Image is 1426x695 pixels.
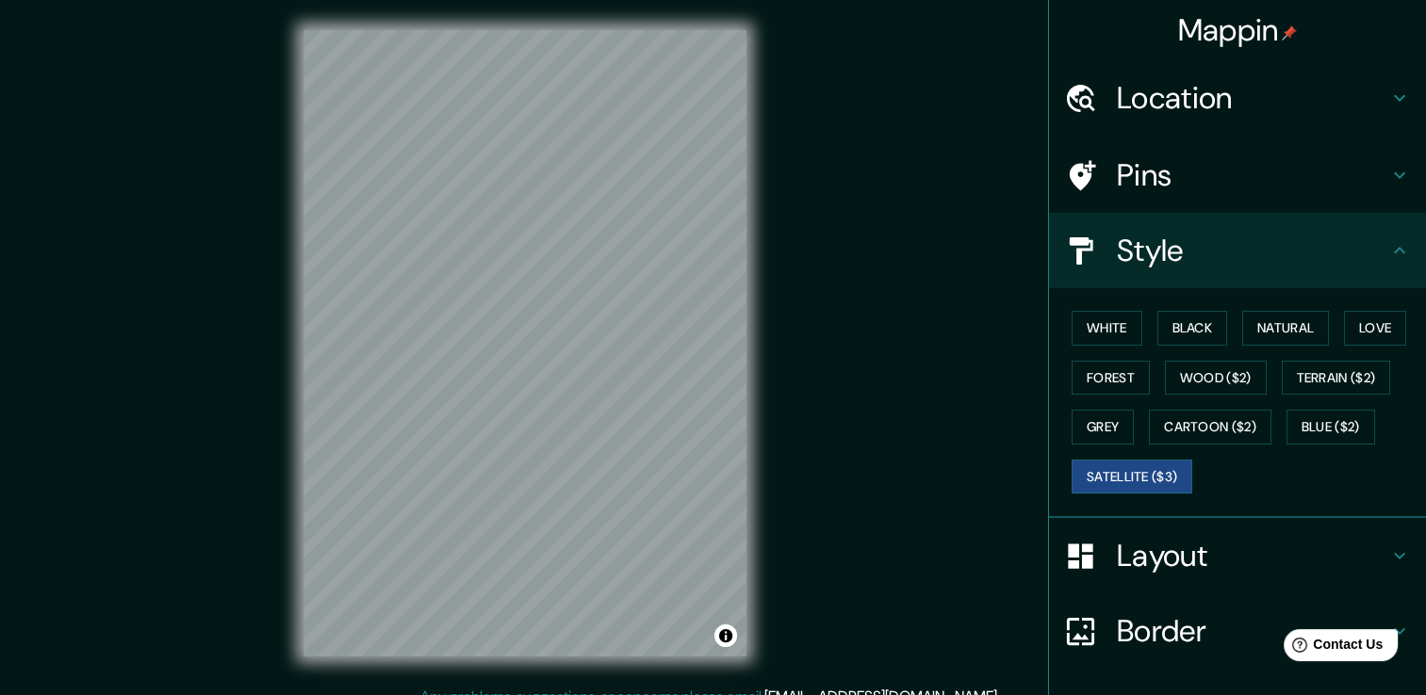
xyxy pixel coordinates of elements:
[1117,612,1388,650] h4: Border
[1117,79,1388,117] h4: Location
[1049,213,1426,288] div: Style
[1287,410,1375,444] button: Blue ($2)
[1282,361,1391,396] button: Terrain ($2)
[1165,361,1267,396] button: Wood ($2)
[1117,537,1388,574] h4: Layout
[303,30,746,656] canvas: Map
[1049,593,1426,669] div: Border
[1049,137,1426,213] div: Pins
[1157,311,1228,346] button: Black
[1072,460,1192,494] button: Satellite ($3)
[1072,361,1150,396] button: Forest
[714,624,737,647] button: Toggle attribution
[1282,25,1297,40] img: pin-icon.png
[1117,232,1388,269] h4: Style
[1242,311,1329,346] button: Natural
[1049,518,1426,593] div: Layout
[1072,410,1134,444] button: Grey
[1344,311,1406,346] button: Love
[1258,622,1405,674] iframe: Help widget launcher
[1072,311,1142,346] button: White
[1049,60,1426,136] div: Location
[1149,410,1271,444] button: Cartoon ($2)
[1117,156,1388,194] h4: Pins
[1178,11,1298,49] h4: Mappin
